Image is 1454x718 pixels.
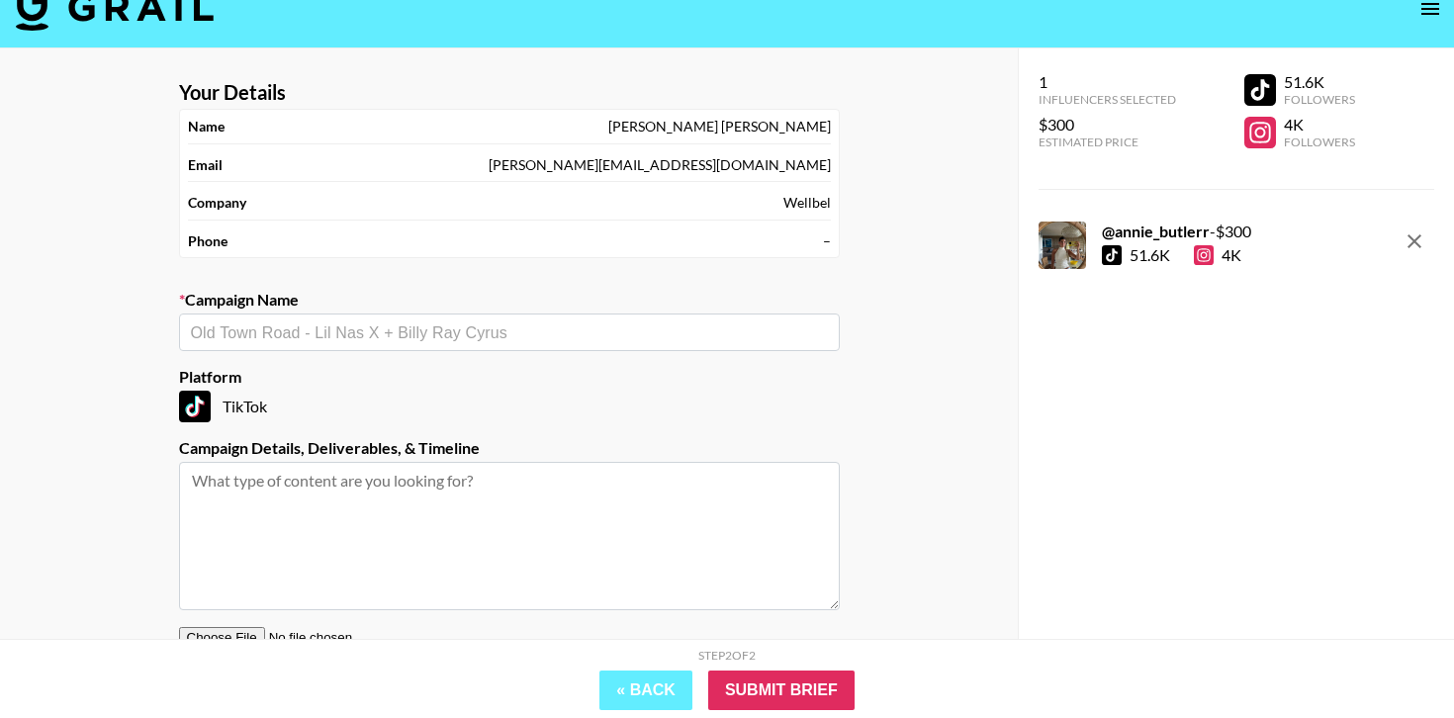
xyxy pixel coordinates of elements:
div: 1 [1039,72,1176,92]
button: « Back [599,671,692,710]
div: Step 2 of 2 [698,648,756,663]
div: Estimated Price [1039,135,1176,149]
div: Followers [1284,135,1355,149]
input: Old Town Road - Lil Nas X + Billy Ray Cyrus [191,321,828,344]
div: Influencers Selected [1039,92,1176,107]
strong: Name [188,118,225,135]
strong: Phone [188,232,227,250]
div: Followers [1284,92,1355,107]
label: Campaign Details, Deliverables, & Timeline [179,438,840,458]
div: - $ 300 [1102,222,1251,241]
input: Submit Brief [708,671,855,710]
div: 4K [1194,245,1241,265]
label: Campaign Name [179,290,840,310]
div: $300 [1039,115,1176,135]
label: Platform [179,367,840,387]
div: [PERSON_NAME][EMAIL_ADDRESS][DOMAIN_NAME] [489,156,831,174]
strong: Email [188,156,223,174]
div: 4K [1284,115,1355,135]
div: 51.6K [1130,245,1170,265]
div: 51.6K [1284,72,1355,92]
strong: @ annie_butlerr [1102,222,1210,240]
div: [PERSON_NAME] [PERSON_NAME] [608,118,831,135]
strong: Company [188,194,246,212]
img: TikTok [179,391,211,422]
div: TikTok [179,391,840,422]
strong: Your Details [179,80,286,105]
div: Wellbel [783,194,831,212]
div: – [823,232,831,250]
button: remove [1395,222,1434,261]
